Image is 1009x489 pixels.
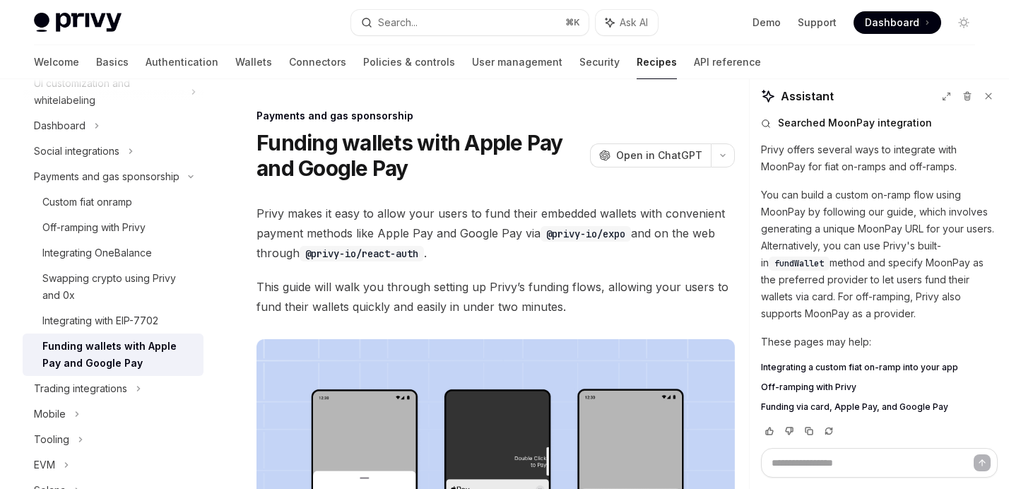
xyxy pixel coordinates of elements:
[42,312,158,329] div: Integrating with EIP-7702
[42,219,146,236] div: Off-ramping with Privy
[378,14,418,31] div: Search...
[363,45,455,79] a: Policies & controls
[761,382,856,393] span: Off-ramping with Privy
[256,277,735,317] span: This guide will walk you through setting up Privy’s funding flows, allowing your users to fund th...
[34,143,119,160] div: Social integrations
[289,45,346,79] a: Connectors
[854,11,941,34] a: Dashboard
[781,88,834,105] span: Assistant
[256,109,735,123] div: Payments and gas sponsorship
[42,338,195,372] div: Funding wallets with Apple Pay and Google Pay
[300,246,424,261] code: @privy-io/react-auth
[34,13,122,33] img: light logo
[761,401,948,413] span: Funding via card, Apple Pay, and Google Pay
[23,266,203,308] a: Swapping crypto using Privy and 0x
[761,116,998,130] button: Searched MoonPay integration
[761,362,958,373] span: Integrating a custom fiat on-ramp into your app
[761,382,998,393] a: Off-ramping with Privy
[23,240,203,266] a: Integrating OneBalance
[34,380,127,397] div: Trading integrations
[753,16,781,30] a: Demo
[146,45,218,79] a: Authentication
[590,143,711,167] button: Open in ChatGPT
[256,204,735,263] span: Privy makes it easy to allow your users to fund their embedded wallets with convenient payment me...
[472,45,562,79] a: User management
[23,189,203,215] a: Custom fiat onramp
[798,16,837,30] a: Support
[351,10,588,35] button: Search...⌘K
[34,168,179,185] div: Payments and gas sponsorship
[761,401,998,413] a: Funding via card, Apple Pay, and Google Pay
[952,11,975,34] button: Toggle dark mode
[42,270,195,304] div: Swapping crypto using Privy and 0x
[42,245,152,261] div: Integrating OneBalance
[761,362,998,373] a: Integrating a custom fiat on-ramp into your app
[34,456,55,473] div: EVM
[23,215,203,240] a: Off-ramping with Privy
[34,406,66,423] div: Mobile
[34,45,79,79] a: Welcome
[23,334,203,376] a: Funding wallets with Apple Pay and Google Pay
[596,10,658,35] button: Ask AI
[616,148,702,163] span: Open in ChatGPT
[761,334,998,350] p: These pages may help:
[34,117,85,134] div: Dashboard
[637,45,677,79] a: Recipes
[761,187,998,322] p: You can build a custom on-ramp flow using MoonPay by following our guide, which involves generati...
[541,226,631,242] code: @privy-io/expo
[23,308,203,334] a: Integrating with EIP-7702
[694,45,761,79] a: API reference
[565,17,580,28] span: ⌘ K
[620,16,648,30] span: Ask AI
[34,431,69,448] div: Tooling
[774,258,824,269] span: fundWallet
[778,116,932,130] span: Searched MoonPay integration
[761,141,998,175] p: Privy offers several ways to integrate with MoonPay for fiat on-ramps and off-ramps.
[256,130,584,181] h1: Funding wallets with Apple Pay and Google Pay
[865,16,919,30] span: Dashboard
[579,45,620,79] a: Security
[96,45,129,79] a: Basics
[42,194,132,211] div: Custom fiat onramp
[974,454,991,471] button: Send message
[235,45,272,79] a: Wallets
